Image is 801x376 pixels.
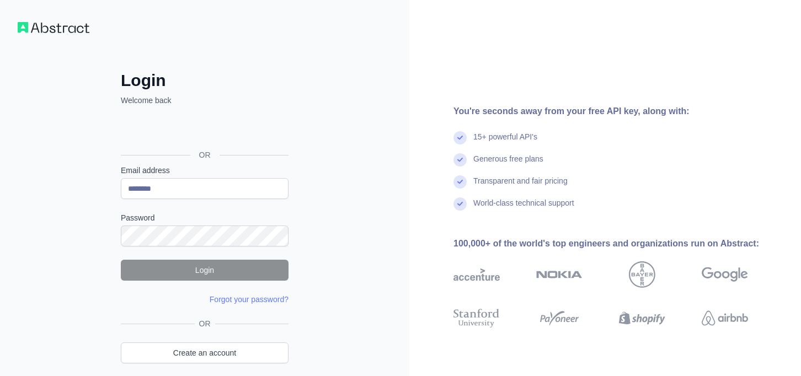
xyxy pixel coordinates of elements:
[210,295,289,304] a: Forgot your password?
[453,153,467,166] img: check mark
[453,175,467,189] img: check mark
[18,22,89,33] img: Workflow
[619,307,665,330] img: shopify
[121,71,289,90] h2: Login
[702,307,748,330] img: airbnb
[473,153,543,175] div: Generous free plans
[473,197,574,219] div: World-class technical support
[453,261,500,288] img: accenture
[453,307,500,330] img: stanford university
[473,175,568,197] div: Transparent and fair pricing
[629,261,655,288] img: bayer
[190,149,220,160] span: OR
[121,95,289,106] p: Welcome back
[536,307,583,330] img: payoneer
[453,197,467,211] img: check mark
[121,212,289,223] label: Password
[473,131,537,153] div: 15+ powerful API's
[115,118,292,142] iframe: Кнопка "Войти с аккаунтом Google"
[453,105,783,118] div: You're seconds away from your free API key, along with:
[195,318,215,329] span: OR
[536,261,583,288] img: nokia
[453,131,467,144] img: check mark
[702,261,748,288] img: google
[453,237,783,250] div: 100,000+ of the world's top engineers and organizations run on Abstract:
[121,165,289,176] label: Email address
[121,260,289,281] button: Login
[121,342,289,363] a: Create an account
